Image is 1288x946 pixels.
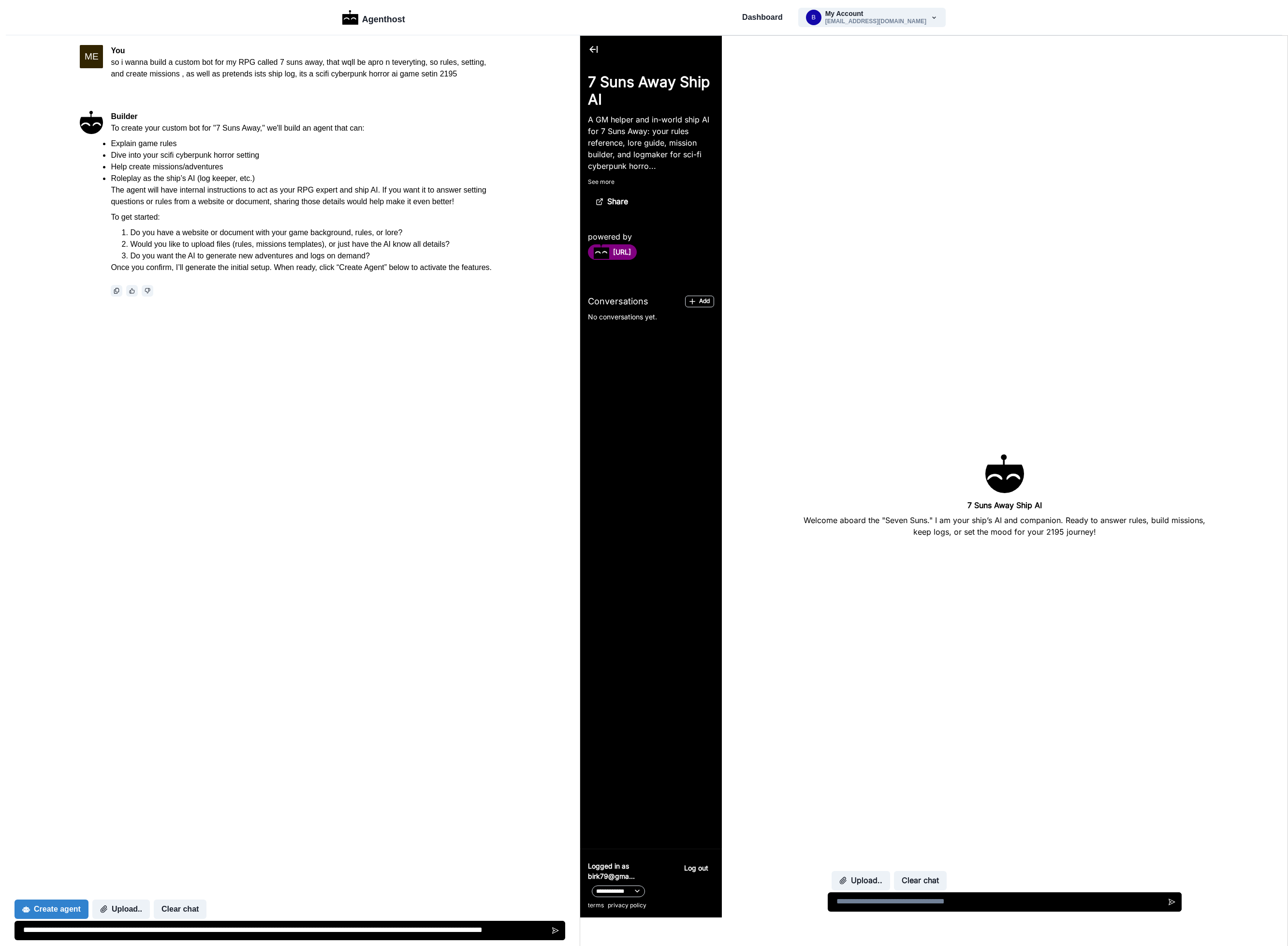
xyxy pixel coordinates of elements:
[99,825,133,841] button: Log out
[130,250,499,262] li: Do you want the AI to generate new adventures and logs on demand?
[111,111,499,122] p: Builder
[798,8,946,27] button: birk79@gmail.comMy Account[EMAIL_ADDRESS][DOMAIN_NAME]
[130,227,499,239] li: Do you have a website or document with your game background, rules, or lore?
[8,195,134,220] a: powered byAgenthost[URL]
[111,138,499,150] li: Explain game rules
[342,10,358,25] img: Logo
[314,835,366,855] button: Clear chat
[8,209,57,224] button: [URL]
[126,285,138,297] button: thumbs_up
[362,9,405,26] p: Agenthost
[85,52,99,61] div: M E
[8,37,134,72] h2: 7 Suns Away Ship AI
[92,900,150,919] button: Upload..
[130,239,499,250] li: Would you like to upload files (rules, missions templates), or just have the AI know all details?
[111,122,499,134] p: To create your custom bot for "7 Suns Away," we'll build an agent that can:
[582,856,601,876] button: Send message
[251,835,310,855] button: Upload..
[111,211,499,223] p: To get started:
[111,57,499,80] p: so i wanna build a custom bot for my RPG called 7 suns away, that wqll be apro n teveryting, so r...
[28,865,66,874] a: privacy policy
[111,161,499,173] li: Help create missions/adventures
[8,825,95,845] p: Logged in as birk79@gma...
[111,45,499,57] p: You
[8,156,56,176] button: Share
[8,78,134,136] p: A GM helper and in-world ship AI for 7 Suns Away: your rules reference, lore guide, mission build...
[142,285,153,297] button: thumbs_down
[14,208,29,223] img: Agenthost
[111,262,499,273] p: Once you confirm, I’ll generate the initial setup. When ready, click “Create Agent” below to acti...
[111,150,499,161] li: Dive into your scifi cyberpunk horror setting
[111,173,499,184] li: Roleplay as the ship’s AI (log keeper, etc.)
[8,142,134,150] p: See more
[111,184,499,208] p: The agent will have internal instructions to act as your RPG expert and ship AI. If you want it t...
[8,195,134,207] p: powered by
[8,259,68,272] p: Conversations
[742,12,783,23] a: Dashboard
[215,479,634,502] p: Welcome aboard the "Seven Suns." I am your ship’s AI and companion. Ready to answer rules, build ...
[80,111,103,134] img: An Ifffy
[154,900,206,919] button: Clear chat
[111,285,122,297] button: Copy
[8,276,134,286] p: No conversations yet.
[387,465,462,474] h2: 7 Suns Away Ship AI
[15,900,88,919] button: Create agent
[8,865,24,874] a: terms
[546,921,565,940] button: Send message
[105,260,134,271] button: Add
[405,419,444,457] img: 7 Suns Away Ship AI logo
[342,9,405,26] a: LogoAgenthost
